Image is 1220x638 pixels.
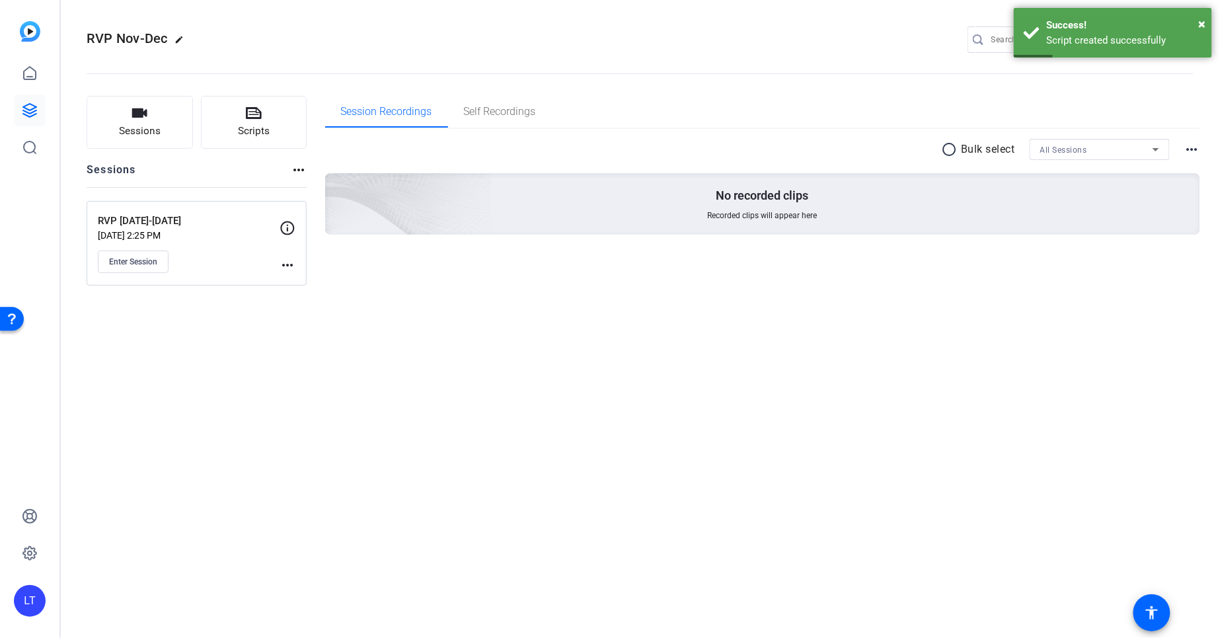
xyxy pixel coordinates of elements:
[201,96,307,149] button: Scripts
[177,42,492,329] img: embarkstudio-empty-session.png
[1047,33,1202,48] div: Script created successfully
[119,124,161,139] span: Sessions
[464,106,536,117] span: Self Recordings
[280,257,295,273] mat-icon: more_horiz
[109,257,157,267] span: Enter Session
[238,124,270,139] span: Scripts
[962,141,1016,157] p: Bulk select
[1184,141,1200,157] mat-icon: more_horiz
[174,35,190,51] mat-icon: edit
[14,585,46,617] div: LT
[341,106,432,117] span: Session Recordings
[98,251,169,273] button: Enter Session
[1144,605,1160,621] mat-icon: accessibility
[87,162,136,187] h2: Sessions
[991,32,1110,48] input: Search
[98,230,280,241] p: [DATE] 2:25 PM
[98,214,280,229] p: RVP [DATE]-[DATE]
[1199,14,1206,34] button: Close
[87,96,193,149] button: Sessions
[1047,18,1202,33] div: Success!
[708,210,818,221] span: Recorded clips will appear here
[942,141,962,157] mat-icon: radio_button_unchecked
[291,162,307,178] mat-icon: more_horiz
[1040,145,1087,155] span: All Sessions
[87,30,168,46] span: RVP Nov-Dec
[716,188,809,204] p: No recorded clips
[1199,16,1206,32] span: ×
[20,21,40,42] img: blue-gradient.svg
